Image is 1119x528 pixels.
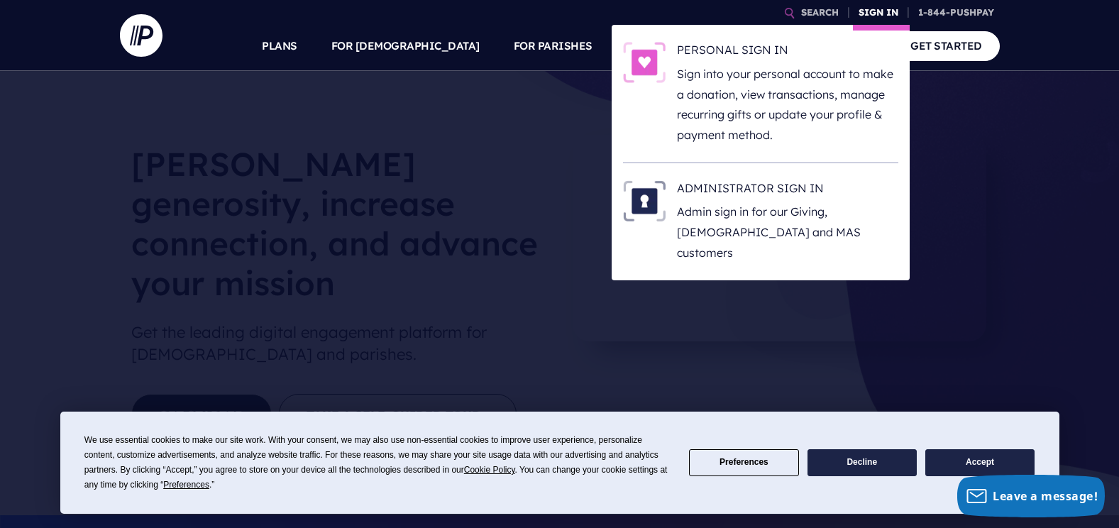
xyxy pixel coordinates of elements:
[84,433,672,493] div: We use essential cookies to make our site work. With your consent, we may also use non-essential ...
[957,475,1105,517] button: Leave a message!
[331,21,480,71] a: FOR [DEMOGRAPHIC_DATA]
[677,42,898,63] h6: PERSONAL SIGN IN
[464,465,515,475] span: Cookie Policy
[163,480,209,490] span: Preferences
[689,449,798,477] button: Preferences
[723,21,773,71] a: EXPLORE
[993,488,1098,504] span: Leave a message!
[623,42,898,145] a: PERSONAL SIGN IN - Illustration PERSONAL SIGN IN Sign into your personal account to make a donati...
[807,449,917,477] button: Decline
[262,21,297,71] a: PLANS
[677,64,898,145] p: Sign into your personal account to make a donation, view transactions, manage recurring gifts or ...
[807,21,859,71] a: COMPANY
[60,412,1059,514] div: Cookie Consent Prompt
[623,180,898,263] a: ADMINISTRATOR SIGN IN - Illustration ADMINISTRATOR SIGN IN Admin sign in for our Giving, [DEMOGRA...
[677,180,898,202] h6: ADMINISTRATOR SIGN IN
[677,202,898,263] p: Admin sign in for our Giving, [DEMOGRAPHIC_DATA] and MAS customers
[623,42,666,83] img: PERSONAL SIGN IN - Illustration
[514,21,592,71] a: FOR PARISHES
[623,180,666,221] img: ADMINISTRATOR SIGN IN - Illustration
[925,449,1035,477] button: Accept
[893,31,1000,60] a: GET STARTED
[627,21,690,71] a: SOLUTIONS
